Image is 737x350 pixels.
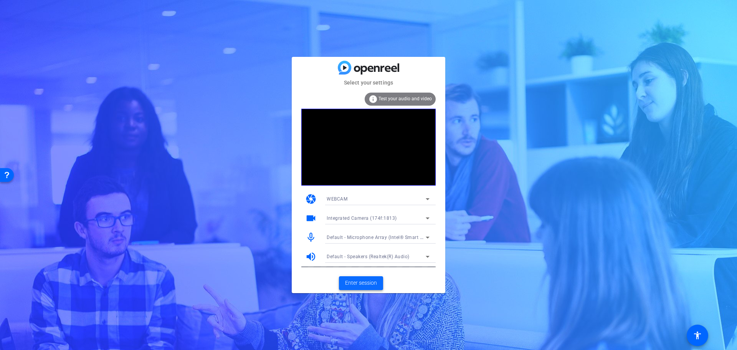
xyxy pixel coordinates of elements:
span: Default - Microphone Array (Intel® Smart Sound Technology for Digital Microphones) [327,234,517,240]
mat-icon: videocam [305,212,317,224]
span: WEBCAM [327,196,347,202]
mat-icon: mic_none [305,232,317,243]
mat-icon: info [368,95,378,104]
mat-icon: accessibility [693,331,702,340]
span: Test your audio and video [378,96,432,101]
mat-icon: camera [305,193,317,205]
span: Integrated Camera (174f:1813) [327,216,397,221]
span: Default - Speakers (Realtek(R) Audio) [327,254,410,259]
mat-icon: volume_up [305,251,317,262]
img: blue-gradient.svg [338,61,399,74]
span: Enter session [345,279,377,287]
mat-card-subtitle: Select your settings [292,78,445,87]
button: Enter session [339,276,383,290]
